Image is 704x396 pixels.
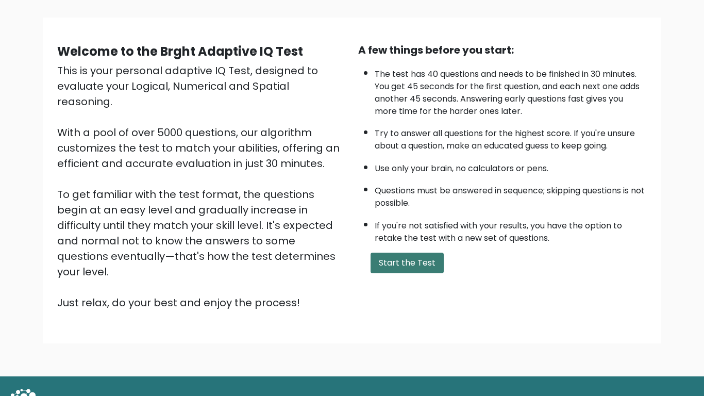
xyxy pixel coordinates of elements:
[358,42,647,58] div: A few things before you start:
[57,63,346,310] div: This is your personal adaptive IQ Test, designed to evaluate your Logical, Numerical and Spatial ...
[375,122,647,152] li: Try to answer all questions for the highest score. If you're unsure about a question, make an edu...
[371,253,444,273] button: Start the Test
[375,214,647,244] li: If you're not satisfied with your results, you have the option to retake the test with a new set ...
[375,157,647,175] li: Use only your brain, no calculators or pens.
[375,63,647,118] li: The test has 40 questions and needs to be finished in 30 minutes. You get 45 seconds for the firs...
[57,43,303,60] b: Welcome to the Brght Adaptive IQ Test
[375,179,647,209] li: Questions must be answered in sequence; skipping questions is not possible.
